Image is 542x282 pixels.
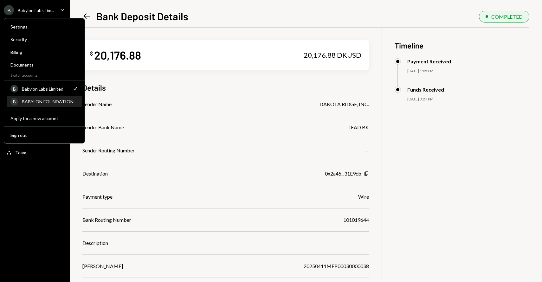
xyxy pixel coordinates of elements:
div: Sender Routing Number [82,147,135,154]
h3: Timeline [395,40,529,51]
div: Sender Name [82,100,112,108]
div: Settings [10,24,78,29]
div: Babylon Labs Limited [22,86,68,92]
div: Payment Received [407,58,451,64]
button: Apply for a new account [7,113,82,124]
div: Documents [10,62,78,67]
div: Babylon Labs Lim... [18,8,54,13]
div: $ [90,50,93,57]
div: 20250411MFP00030000038 [304,262,369,270]
div: — [365,147,369,154]
div: Billing [10,49,78,55]
a: Billing [7,46,82,58]
div: 0x2a45...31E9cb [325,170,361,177]
div: [DATE] 1:05 PM [407,68,529,74]
div: 20,176.88 [94,48,141,62]
div: B [4,5,14,15]
div: Sender Bank Name [82,124,124,131]
div: Description [82,239,108,247]
a: Security [7,34,82,45]
div: Team [15,150,26,155]
div: LEAD BK [348,124,369,131]
div: Apply for a new account [10,116,78,121]
h1: Bank Deposit Details [96,10,188,22]
button: Sign out [7,130,82,141]
div: BABYLON FOUNDATION [22,99,78,104]
div: Funds Received [407,87,444,93]
div: Payment type [82,193,113,201]
div: Switch accounts [4,72,85,78]
div: 101019644 [343,216,369,224]
a: BBABYLON FOUNDATION [7,96,82,107]
div: [DATE] 3:27 PM [407,97,529,102]
div: Sign out [10,132,78,138]
div: 20,176.88 DKUSD [304,51,361,60]
div: B [10,98,18,106]
div: Wire [358,193,369,201]
div: Bank Routing Number [82,216,131,224]
a: Team [4,147,66,158]
a: Documents [7,59,82,70]
div: B [10,85,18,93]
div: Destination [82,170,108,177]
div: [PERSON_NAME] [82,262,123,270]
a: Settings [7,21,82,32]
div: COMPLETED [491,14,523,20]
h3: Details [82,82,106,93]
div: DAKOTA RIDGE, INC. [319,100,369,108]
div: Security [10,37,78,42]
